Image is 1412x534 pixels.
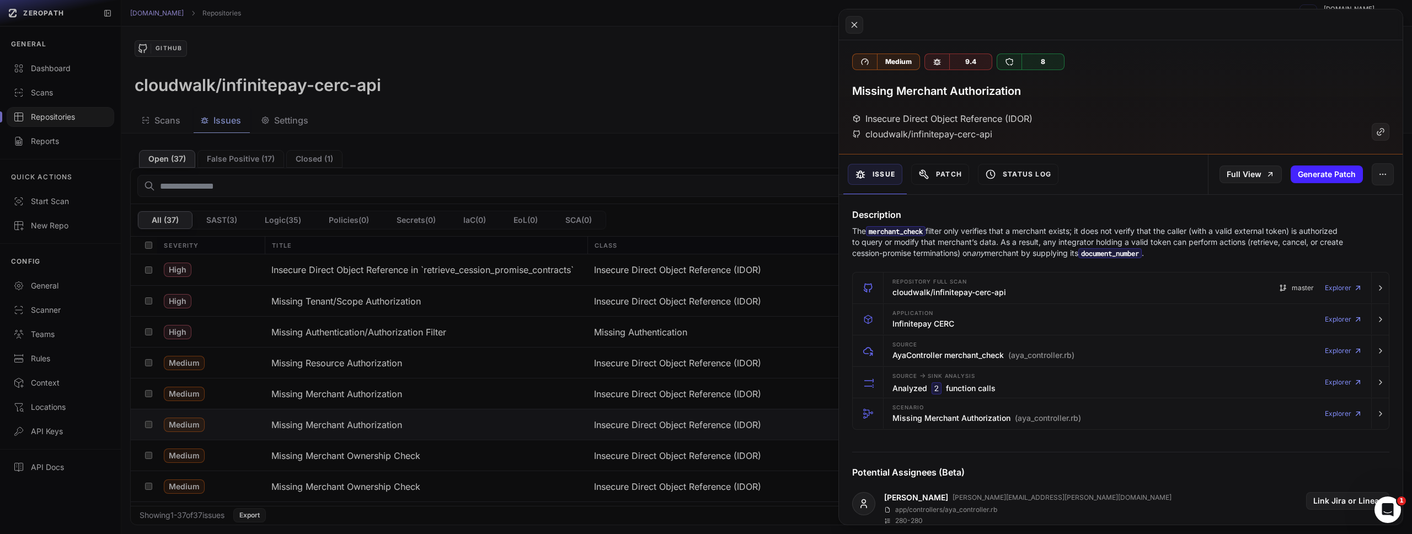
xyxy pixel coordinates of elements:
[932,382,942,394] code: 2
[1008,350,1074,361] span: (aya_controller.rb)
[853,304,1389,335] button: Application Infinitepay CERC Explorer
[892,350,1074,361] h3: AyaController merchant_check
[895,516,923,525] p: 280 - 280
[971,248,985,258] em: any
[852,208,1389,221] h4: Description
[853,335,1389,366] button: Source AyaController merchant_check (aya_controller.rb) Explorer
[892,405,924,410] span: Scenario
[919,371,926,380] span: ->
[1325,371,1362,393] a: Explorer
[853,273,1389,303] button: Repository Full scan cloudwalk/infinitepay-cerc-api master Explorer
[1292,284,1314,292] span: master
[852,127,992,141] div: cloudwalk/infinitepay-cerc-api
[852,226,1346,259] p: The filter only verifies that a merchant exists; it does not verify that the caller (with a valid...
[1291,165,1363,183] button: Generate Patch
[1325,277,1362,299] a: Explorer
[853,367,1389,398] button: Source -> Sink Analysis Analyzed 2 function calls Explorer
[1325,340,1362,362] a: Explorer
[852,466,1389,479] h4: Potential Assignees (Beta)
[884,492,948,503] a: [PERSON_NAME]
[848,164,902,185] button: Issue
[892,318,954,329] h3: Infinitepay CERC
[866,226,926,236] code: merchant_check
[1306,492,1389,510] button: Link Jira or Linear
[853,398,1389,429] button: Scenario Missing Merchant Authorization (aya_controller.rb) Explorer
[892,382,996,394] h3: Analyzed function calls
[1397,496,1406,505] span: 1
[1015,413,1081,424] span: (aya_controller.rb)
[1078,248,1142,258] code: document_number
[911,164,969,185] button: Patch
[892,287,1006,298] h3: cloudwalk/infinitepay-cerc-api
[1374,496,1401,523] iframe: Intercom live chat
[892,413,1081,424] h3: Missing Merchant Authorization
[953,493,1172,502] p: [PERSON_NAME][EMAIL_ADDRESS][PERSON_NAME][DOMAIN_NAME]
[1325,308,1362,330] a: Explorer
[892,311,933,316] span: Application
[978,164,1058,185] button: Status Log
[892,371,975,380] span: Source Sink Analysis
[892,279,967,285] span: Repository Full scan
[892,342,917,348] span: Source
[1325,403,1362,425] a: Explorer
[895,505,997,514] p: app/controllers/aya_controller.rb
[1220,165,1282,183] a: Full View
